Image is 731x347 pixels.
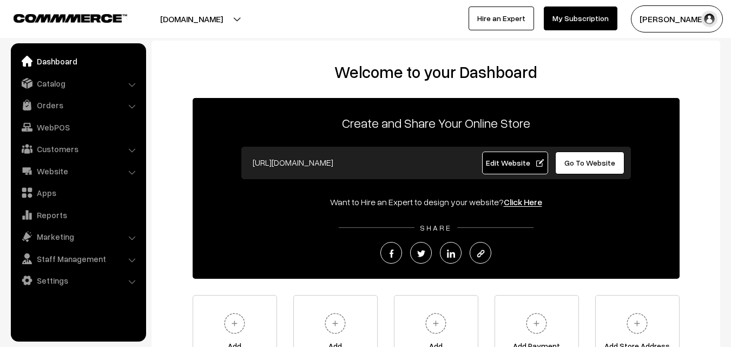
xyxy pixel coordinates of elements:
h2: Welcome to your Dashboard [162,62,709,82]
a: Marketing [14,227,142,246]
a: Go To Website [555,152,625,174]
span: Go To Website [564,158,615,167]
img: COMMMERCE [14,14,127,22]
a: Catalog [14,74,142,93]
a: WebPOS [14,117,142,137]
span: SHARE [414,223,457,232]
img: plus.svg [622,309,652,338]
a: Reports [14,205,142,225]
a: COMMMERCE [14,11,108,24]
p: Create and Share Your Online Store [193,113,680,133]
a: My Subscription [544,6,617,30]
div: Want to Hire an Expert to design your website? [193,195,680,208]
a: Dashboard [14,51,142,71]
img: plus.svg [421,309,451,338]
span: Edit Website [486,158,544,167]
a: Staff Management [14,249,142,269]
img: plus.svg [522,309,551,338]
a: Edit Website [482,152,548,174]
a: Hire an Expert [469,6,534,30]
a: Customers [14,139,142,159]
a: Website [14,161,142,181]
a: Settings [14,271,142,290]
a: Orders [14,95,142,115]
img: plus.svg [320,309,350,338]
img: plus.svg [220,309,249,338]
a: Apps [14,183,142,202]
img: user [701,11,717,27]
a: Click Here [504,197,542,207]
button: [DOMAIN_NAME] [122,5,261,32]
button: [PERSON_NAME] C [631,5,723,32]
